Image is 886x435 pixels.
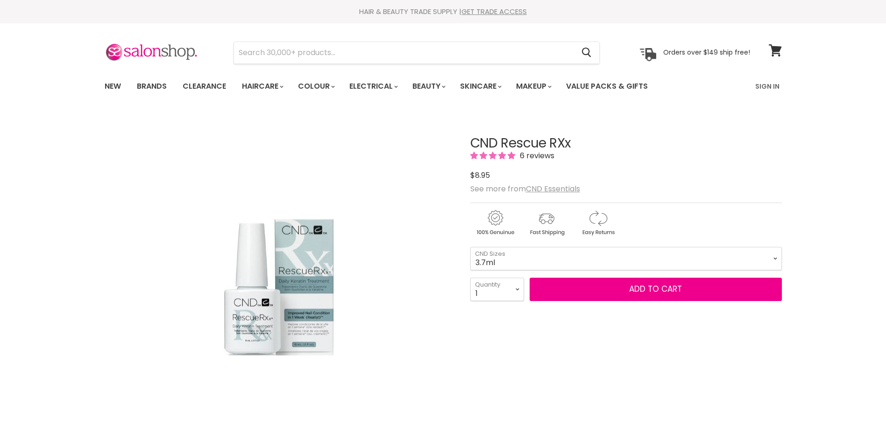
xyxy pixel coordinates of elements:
[93,7,794,16] div: HAIR & BEAUTY TRADE SUPPLY |
[234,42,574,63] input: Search
[509,77,557,96] a: Makeup
[197,164,361,410] img: CND Rescue RXx
[342,77,404,96] a: Electrical
[470,209,520,237] img: genuine.gif
[453,77,507,96] a: Skincare
[234,42,600,64] form: Product
[526,183,580,194] a: CND Essentials
[530,278,782,301] button: Add to cart
[470,136,782,151] h1: CND Rescue RXx
[573,209,623,237] img: returns.gif
[470,183,580,194] span: See more from
[405,77,451,96] a: Beauty
[93,73,794,100] nav: Main
[663,48,750,56] p: Orders over $149 ship free!
[461,7,527,16] a: GET TRADE ACCESS
[559,77,655,96] a: Value Packs & Gifts
[750,77,785,96] a: Sign In
[235,77,289,96] a: Haircare
[176,77,233,96] a: Clearance
[629,283,682,295] span: Add to cart
[839,391,877,426] iframe: Gorgias live chat messenger
[470,150,517,161] span: 4.83 stars
[98,73,702,100] ul: Main menu
[98,77,128,96] a: New
[291,77,340,96] a: Colour
[522,209,571,237] img: shipping.gif
[517,150,554,161] span: 6 reviews
[470,170,490,181] span: $8.95
[470,278,524,301] select: Quantity
[574,42,599,63] button: Search
[130,77,174,96] a: Brands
